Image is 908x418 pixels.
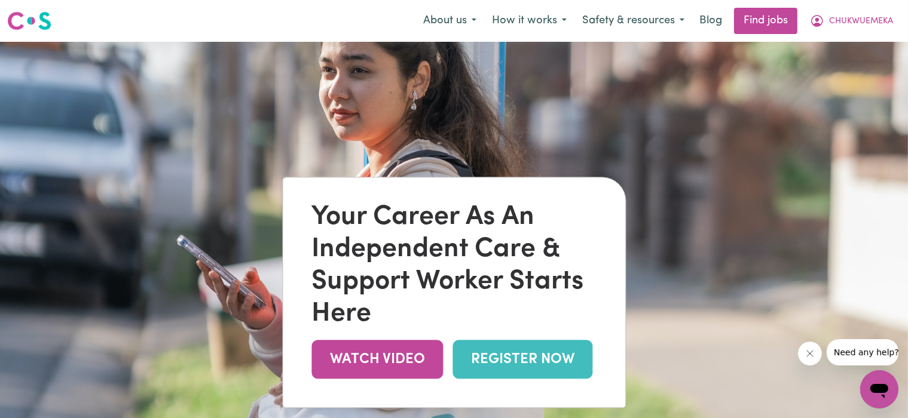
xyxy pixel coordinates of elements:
iframe: Message from company [827,339,898,365]
button: How it works [484,8,574,33]
button: Safety & resources [574,8,692,33]
button: About us [415,8,484,33]
div: Your Career As An Independent Care & Support Worker Starts Here [311,201,597,330]
a: WATCH VIDEO [311,340,443,379]
a: Blog [692,8,729,34]
iframe: Close message [798,342,822,365]
span: CHUKWUEMEKA [829,15,893,28]
a: Find jobs [734,8,797,34]
button: My Account [802,8,901,33]
iframe: Button to launch messaging window [860,370,898,408]
span: Need any help? [7,8,72,18]
a: REGISTER NOW [453,340,592,379]
img: Careseekers logo [7,10,51,32]
a: Careseekers logo [7,7,51,35]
